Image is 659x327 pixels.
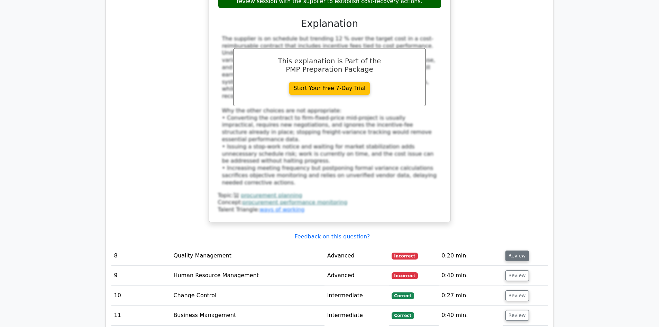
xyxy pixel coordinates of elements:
[171,306,324,325] td: Business Management
[242,199,347,206] a: procurement performance monitoring
[505,290,529,301] button: Review
[324,246,389,266] td: Advanced
[505,310,529,321] button: Review
[111,306,171,325] td: 11
[218,192,441,199] div: Topic:
[171,286,324,306] td: Change Control
[439,306,502,325] td: 0:40 min.
[439,246,502,266] td: 0:20 min.
[171,246,324,266] td: Quality Management
[324,286,389,306] td: Intermediate
[392,292,414,299] span: Correct
[324,306,389,325] td: Intermediate
[218,192,441,214] div: Talent Triangle:
[392,312,414,319] span: Correct
[218,199,441,206] div: Concept:
[171,266,324,285] td: Human Resource Management
[111,266,171,285] td: 9
[294,233,370,240] a: Feedback on this question?
[439,266,502,285] td: 0:40 min.
[392,253,418,260] span: Incorrect
[111,246,171,266] td: 8
[222,35,437,187] div: The supplier is on schedule but trending 12 % over the target cost in a cost-reimbursable contrac...
[289,82,370,95] a: Start Your Free 7-Day Trial
[324,266,389,285] td: Advanced
[111,286,171,306] td: 10
[439,286,502,306] td: 0:27 min.
[222,18,437,30] h3: Explanation
[241,192,302,199] a: procurement planning
[259,206,304,213] a: ways of working
[505,270,529,281] button: Review
[392,272,418,279] span: Incorrect
[505,251,529,261] button: Review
